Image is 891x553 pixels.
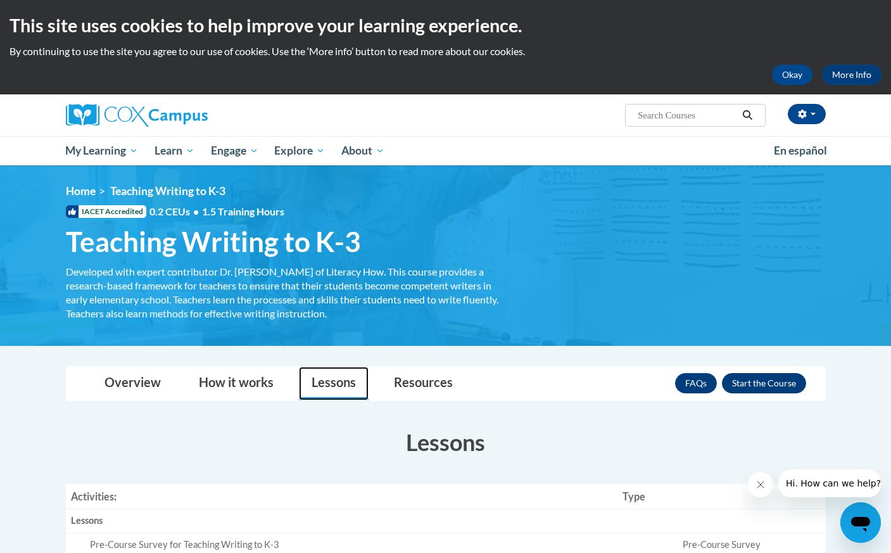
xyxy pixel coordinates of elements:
[66,426,826,458] h3: Lessons
[65,143,138,158] span: My Learning
[274,143,325,158] span: Explore
[9,13,882,38] h2: This site uses cookies to help improve your learning experience.
[66,225,361,258] span: Teaching Writing to K-3
[766,137,835,164] a: En español
[211,143,258,158] span: Engage
[778,469,881,497] iframe: Message from company
[90,538,612,552] div: Pre-Course Survey for Teaching Writing to K-3
[92,367,174,400] a: Overview
[299,367,369,400] a: Lessons
[722,373,806,393] button: Enroll
[193,205,199,217] span: •
[774,144,827,157] span: En español
[66,484,617,509] th: Activities:
[636,108,738,123] input: Search Courses
[66,184,96,198] a: Home
[202,205,284,217] span: 1.5 Training Hours
[738,108,757,123] button: Search
[381,367,465,400] a: Resources
[47,136,845,165] div: Main menu
[149,205,284,219] span: 0.2 CEUs
[617,484,826,509] th: Type
[788,104,826,124] button: Account Settings
[203,136,267,165] a: Engage
[341,143,384,158] span: About
[110,184,225,198] span: Teaching Writing to K-3
[58,136,147,165] a: My Learning
[66,104,306,127] a: Cox Campus
[186,367,286,400] a: How it works
[146,136,203,165] a: Learn
[822,65,882,85] a: More Info
[772,65,812,85] button: Okay
[66,265,503,321] div: Developed with expert contributor Dr. [PERSON_NAME] of Literacy How. This course provides a resea...
[266,136,333,165] a: Explore
[71,514,612,528] div: Lessons
[155,143,194,158] span: Learn
[840,502,881,543] iframe: Button to launch messaging window
[66,104,208,127] img: Cox Campus
[66,205,146,218] span: IACET Accredited
[9,44,882,58] p: By continuing to use the site you agree to our use of cookies. Use the ‘More info’ button to read...
[675,373,717,393] a: FAQs
[748,472,773,497] iframe: Close message
[333,136,393,165] a: About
